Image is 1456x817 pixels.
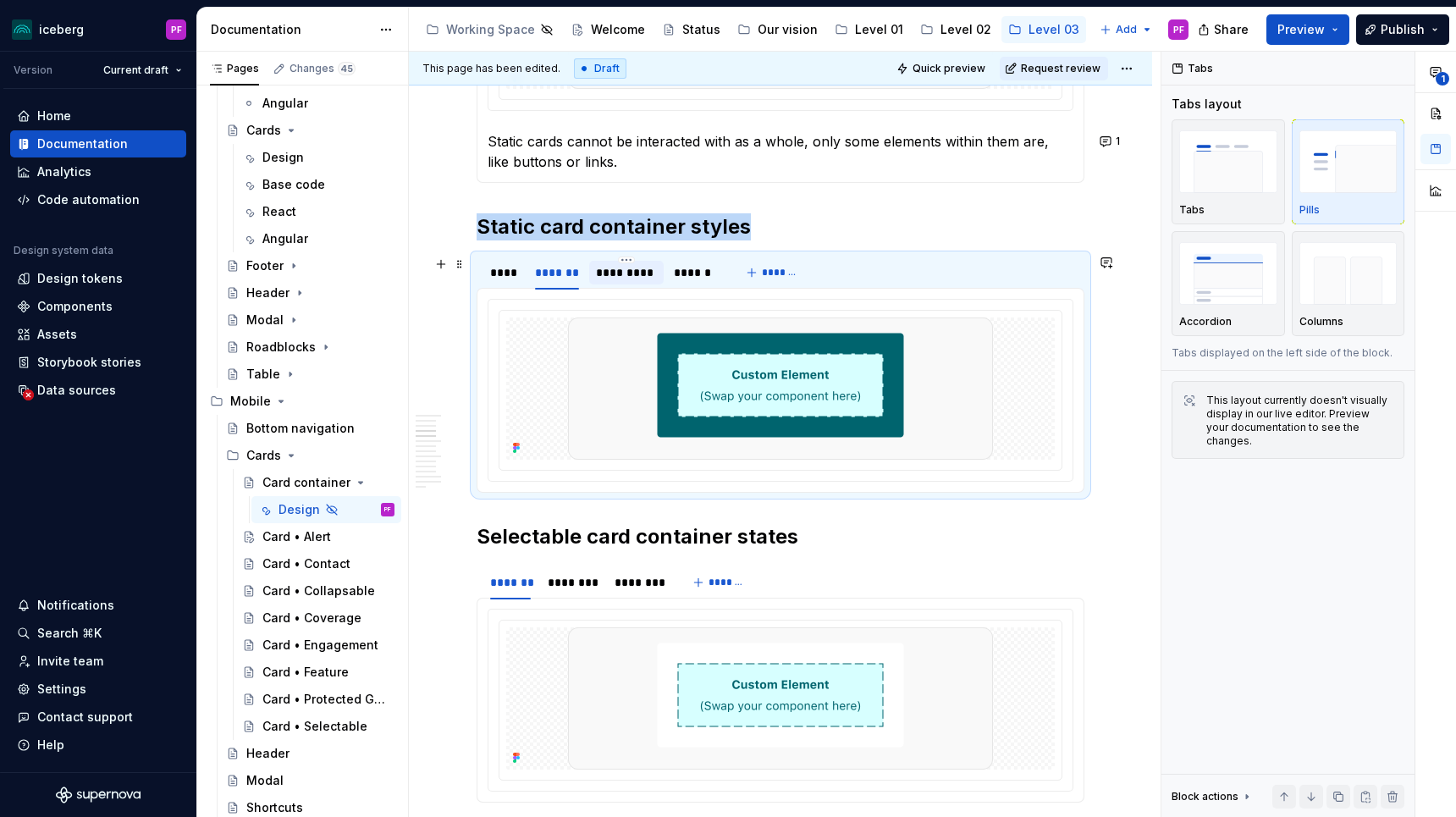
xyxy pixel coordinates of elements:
div: PF [1173,23,1184,36]
div: Card • Contact [262,555,350,572]
div: Help [37,737,64,754]
div: Documentation [37,135,128,152]
button: placeholderAccordion [1172,231,1285,336]
a: Card • Engagement [235,632,401,659]
button: icebergPF [3,11,193,47]
div: Analytics [37,163,91,180]
img: placeholder [1299,130,1398,192]
div: Card • Feature [262,664,349,681]
a: Header [219,279,401,306]
div: Angular [262,95,308,112]
div: Header [246,284,290,301]
a: Cards [219,117,401,144]
div: Pages [210,62,259,75]
div: Contact support [37,709,133,726]
a: UX patterns [1089,16,1193,43]
a: Status [655,16,727,43]
div: Tabs layout [1172,96,1242,113]
a: Data sources [10,377,186,404]
a: Level 03 [1001,16,1086,43]
div: Base code [262,176,325,193]
div: Documentation [211,21,371,38]
div: Card • Alert [262,528,331,545]
div: Design tokens [37,270,123,287]
button: Notifications [10,592,186,619]
p: Static cards cannot be interacted with as a whole, only some elements within them are, like butto... [488,131,1073,172]
div: iceberg [39,21,84,38]
div: Working Space [446,21,535,38]
img: placeholder [1179,130,1277,192]
a: Angular [235,225,401,252]
div: This layout currently doesn't visually display in our live editor. Preview your documentation to ... [1206,394,1393,448]
div: Home [37,108,71,124]
a: Components [10,293,186,320]
div: Cards [219,442,401,469]
div: Search ⌘K [37,625,102,642]
div: Storybook stories [37,354,141,371]
img: 418c6d47-6da6-4103-8b13-b5999f8989a1.png [12,19,32,40]
button: placeholderTabs [1172,119,1285,224]
a: Modal [219,767,401,794]
p: Pills [1299,203,1320,217]
div: Card • Engagement [262,637,378,654]
button: 1 [1095,130,1128,153]
div: Level 02 [940,21,991,38]
p: Tabs [1179,203,1205,217]
div: Card • Protected Good [262,691,391,708]
p: Accordion [1179,315,1232,328]
div: PF [171,23,182,36]
a: Settings [10,676,186,703]
div: Design [279,501,320,518]
a: Card • Contact [235,550,401,577]
a: Home [10,102,186,130]
a: Card • Protected Good [235,686,401,713]
img: placeholder [1299,242,1398,304]
h2: Selectable card container states [477,523,1084,550]
button: placeholderColumns [1292,231,1405,336]
button: Publish [1356,14,1449,45]
a: Design tokens [10,265,186,292]
button: Search ⌘K [10,620,186,647]
button: Help [10,731,186,759]
div: Header [246,745,290,762]
a: Level 01 [828,16,910,43]
a: Modal [219,306,401,334]
a: Angular [235,90,401,117]
button: Current draft [96,58,190,82]
span: 1 [1116,135,1120,148]
a: Card • Selectable [235,713,401,740]
button: Request review [1000,57,1108,80]
a: Footer [219,252,401,279]
div: Modal [246,312,284,328]
span: Quick preview [913,62,985,75]
p: Columns [1299,315,1343,328]
div: Components [37,298,113,315]
div: Version [14,63,52,77]
a: Roadblocks [219,334,401,361]
div: Notifications [37,597,114,614]
div: Level 03 [1029,21,1079,38]
div: Roadblocks [246,339,316,356]
div: Welcome [591,21,645,38]
a: Header [219,740,401,767]
div: Bottom navigation [246,420,355,437]
span: Add [1116,23,1137,36]
button: Quick preview [891,57,993,80]
span: Share [1214,21,1249,38]
div: Angular [262,230,308,247]
a: Welcome [564,16,652,43]
a: Assets [10,321,186,348]
div: Footer [246,257,284,274]
div: Card • Coverage [262,610,361,627]
div: Our vision [758,21,818,38]
a: Bottom navigation [219,415,401,442]
a: Storybook stories [10,349,186,376]
span: Preview [1277,21,1325,38]
p: Tabs displayed on the left side of the block. [1172,346,1404,360]
button: Add [1095,18,1158,41]
a: DesignPF [251,496,401,523]
a: Table [219,361,401,388]
a: Card • Feature [235,659,401,686]
a: Card • Coverage [235,604,401,632]
div: Cards [246,122,281,139]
